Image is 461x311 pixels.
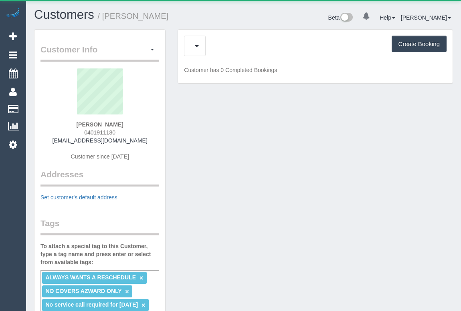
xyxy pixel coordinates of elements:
[53,137,148,144] a: [EMAIL_ADDRESS][DOMAIN_NAME]
[140,275,143,281] a: ×
[45,274,136,281] span: ALWAYS WANTS A RESCHEDULE
[45,301,138,308] span: No service call required for [DATE]
[71,153,129,160] span: Customer since [DATE]
[5,8,21,19] img: Automaid Logo
[84,129,115,136] span: 0401911180
[380,14,395,21] a: Help
[40,217,159,235] legend: Tags
[125,288,129,295] a: ×
[328,14,353,21] a: Beta
[401,14,451,21] a: [PERSON_NAME]
[184,66,447,74] p: Customer has 0 Completed Bookings
[34,8,94,22] a: Customers
[40,44,159,62] legend: Customer Info
[98,12,169,20] small: / [PERSON_NAME]
[392,36,447,52] button: Create Booking
[45,288,121,294] span: NO COVERS AZWARD ONLY
[142,302,145,309] a: ×
[76,121,123,128] strong: [PERSON_NAME]
[40,194,117,201] a: Set customer's default address
[40,242,159,266] label: To attach a special tag to this Customer, type a tag name and press enter or select from availabl...
[340,13,353,23] img: New interface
